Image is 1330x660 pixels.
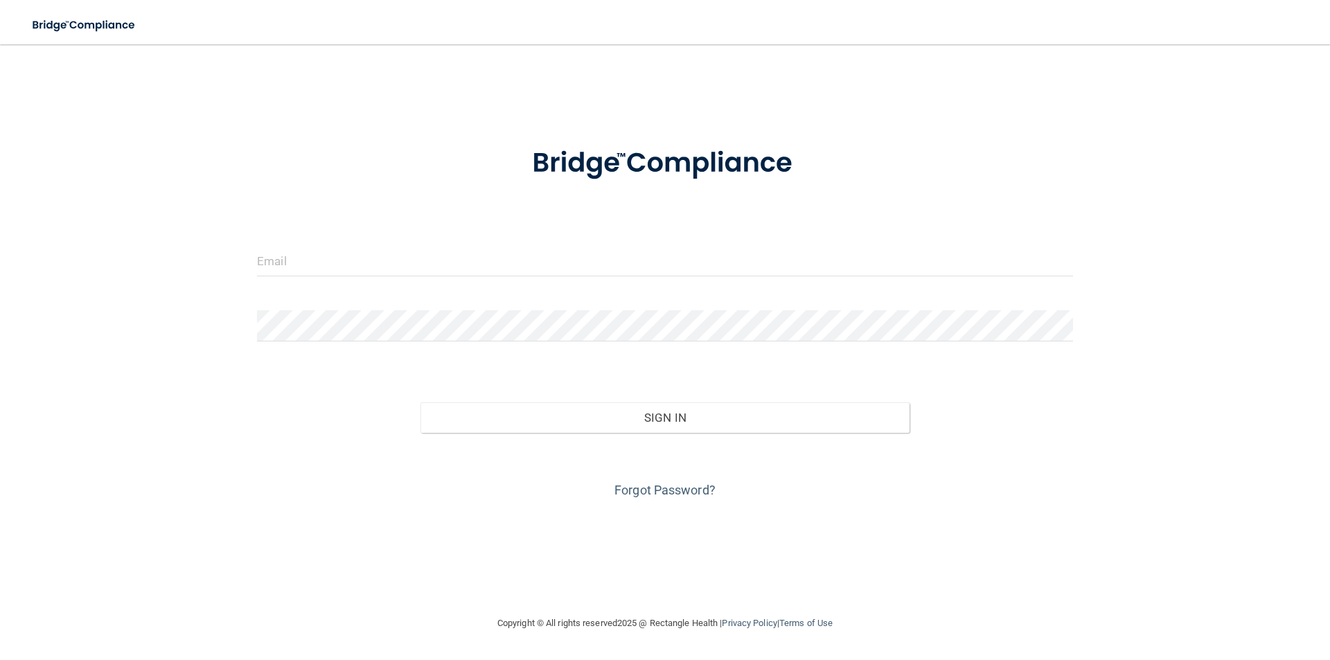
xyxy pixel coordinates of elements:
[257,245,1073,276] input: Email
[21,11,148,39] img: bridge_compliance_login_screen.278c3ca4.svg
[614,483,716,497] a: Forgot Password?
[420,402,910,433] button: Sign In
[504,127,826,199] img: bridge_compliance_login_screen.278c3ca4.svg
[779,618,833,628] a: Terms of Use
[412,601,918,645] div: Copyright © All rights reserved 2025 @ Rectangle Health | |
[722,618,777,628] a: Privacy Policy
